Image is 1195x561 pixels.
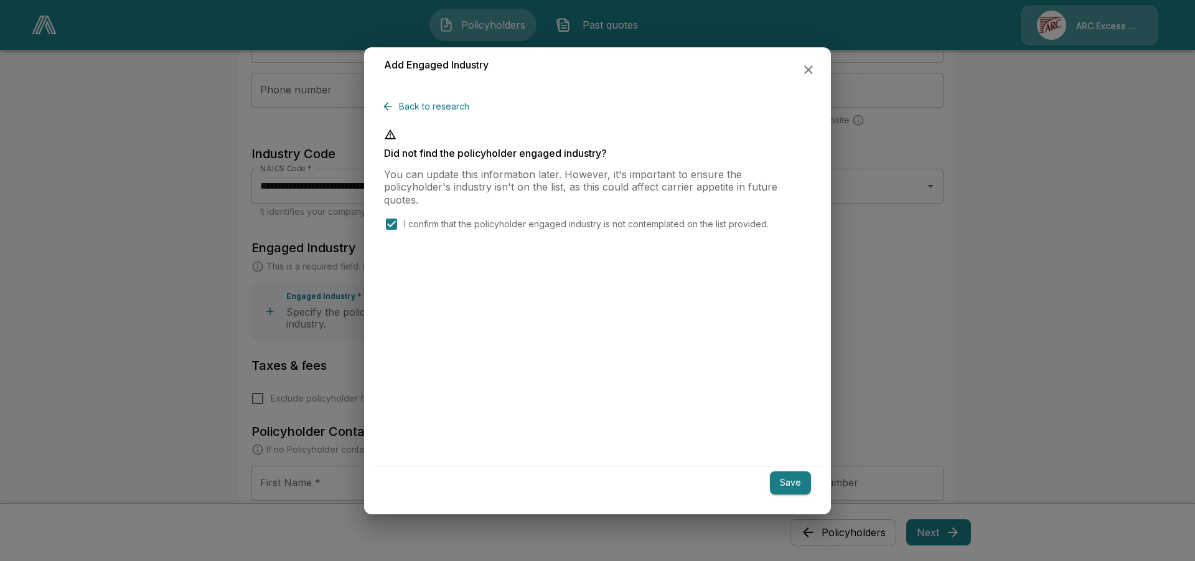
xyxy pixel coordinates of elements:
h6: Add Engaged Industry [384,57,489,73]
p: You can update this information later. However, it's important to ensure the policyholder's indus... [384,168,811,207]
p: Did not find the policyholder engaged industry? [384,148,811,158]
button: Save [770,471,811,494]
button: Back to research [384,95,474,118]
p: I confirm that the policyholder engaged industry is not contemplated on the list provided. [404,217,769,230]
